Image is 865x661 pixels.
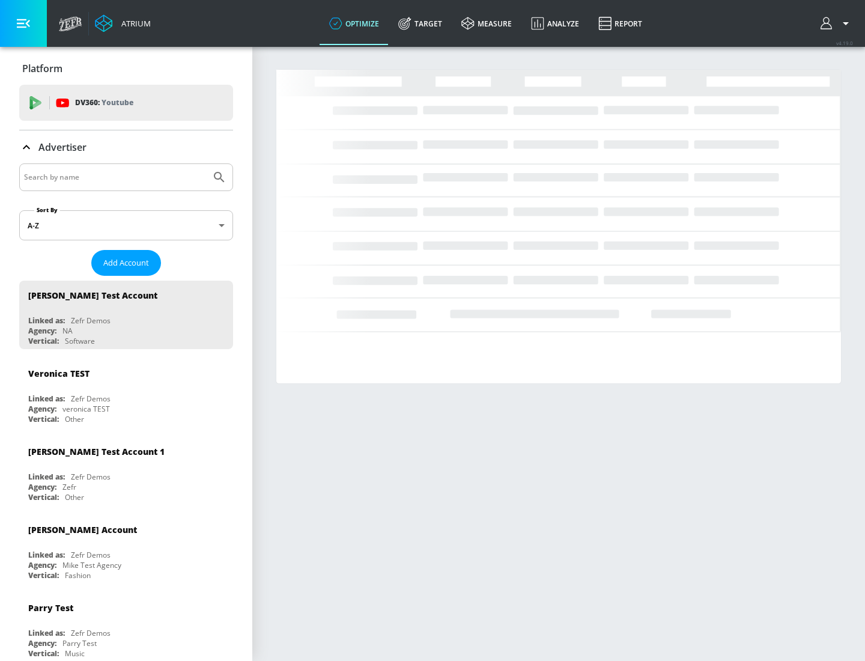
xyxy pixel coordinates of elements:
div: Agency: [28,482,56,492]
span: v 4.19.0 [836,40,853,46]
a: measure [452,2,521,45]
a: Analyze [521,2,589,45]
a: Report [589,2,652,45]
div: Zefr [62,482,76,492]
div: [PERSON_NAME] Test Account [28,290,157,301]
div: Other [65,414,84,424]
div: Zefr Demos [71,394,111,404]
div: Agency: [28,638,56,648]
div: Linked as: [28,628,65,638]
div: [PERSON_NAME] Test AccountLinked as:Zefr DemosAgency:NAVertical:Software [19,281,233,349]
div: Software [65,336,95,346]
p: Platform [22,62,62,75]
div: veronica TEST [62,404,110,414]
div: Zefr Demos [71,628,111,638]
div: A-Z [19,210,233,240]
div: Linked as: [28,315,65,326]
div: [PERSON_NAME] Account [28,524,137,535]
input: Search by name [24,169,206,185]
div: Vertical: [28,570,59,580]
div: Linked as: [28,472,65,482]
div: Agency: [28,326,56,336]
div: [PERSON_NAME] AccountLinked as:Zefr DemosAgency:Mike Test AgencyVertical:Fashion [19,515,233,583]
div: Veronica TESTLinked as:Zefr DemosAgency:veronica TESTVertical:Other [19,359,233,427]
p: Advertiser [38,141,86,154]
a: Atrium [95,14,151,32]
div: Parry Test [62,638,97,648]
div: Atrium [117,18,151,29]
p: Youtube [102,96,133,109]
div: Agency: [28,404,56,414]
div: Platform [19,52,233,85]
button: Add Account [91,250,161,276]
div: NA [62,326,73,336]
div: Advertiser [19,130,233,164]
div: [PERSON_NAME] Test Account 1 [28,446,165,457]
p: DV360: [75,96,133,109]
div: Veronica TEST [28,368,90,379]
div: Zefr Demos [71,472,111,482]
div: Linked as: [28,550,65,560]
span: Add Account [103,256,149,270]
div: Linked as: [28,394,65,404]
div: Mike Test Agency [62,560,121,570]
div: Vertical: [28,336,59,346]
div: Zefr Demos [71,550,111,560]
div: Fashion [65,570,91,580]
a: optimize [320,2,389,45]
div: Music [65,648,85,659]
a: Target [389,2,452,45]
div: DV360: Youtube [19,85,233,121]
div: Agency: [28,560,56,570]
div: [PERSON_NAME] Test Account 1Linked as:Zefr DemosAgency:ZefrVertical:Other [19,437,233,505]
div: Zefr Demos [71,315,111,326]
div: Vertical: [28,648,59,659]
div: Vertical: [28,492,59,502]
div: Parry Test [28,602,73,614]
div: Vertical: [28,414,59,424]
label: Sort By [34,206,60,214]
div: Other [65,492,84,502]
